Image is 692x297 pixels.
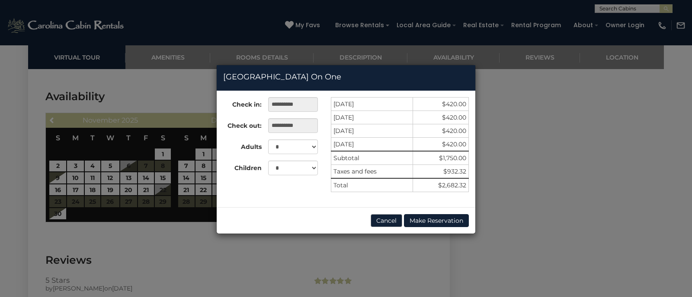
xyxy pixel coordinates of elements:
h4: [GEOGRAPHIC_DATA] On One [223,72,469,83]
td: Subtotal [331,151,413,165]
label: Children [217,161,262,172]
td: $420.00 [413,124,468,138]
td: Taxes and fees [331,165,413,179]
td: $420.00 [413,138,468,152]
td: $420.00 [413,111,468,124]
button: Make Reservation [404,214,469,227]
td: [DATE] [331,98,413,111]
td: Total [331,178,413,192]
label: Check in: [217,97,262,109]
td: [DATE] [331,138,413,152]
td: [DATE] [331,124,413,138]
label: Adults [217,139,262,151]
td: $420.00 [413,98,468,111]
td: $932.32 [413,165,468,179]
td: $2,682.32 [413,178,468,192]
label: Check out: [217,118,262,130]
td: [DATE] [331,111,413,124]
button: Cancel [371,214,402,227]
td: $1,750.00 [413,151,468,165]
